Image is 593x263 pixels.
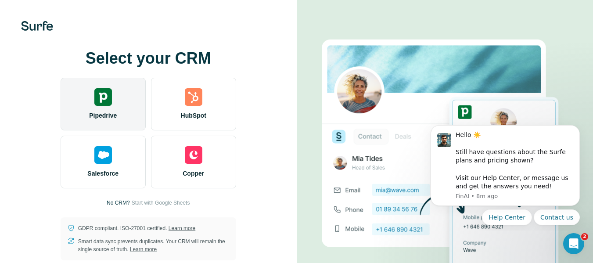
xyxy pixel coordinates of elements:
[581,233,588,240] span: 2
[78,224,195,232] p: GDPR compliant. ISO-27001 certified.
[89,111,117,120] span: Pipedrive
[21,21,53,31] img: Surfe's logo
[183,169,204,178] span: Copper
[181,111,206,120] span: HubSpot
[563,233,584,254] iframe: Intercom live chat
[94,146,112,164] img: salesforce's logo
[185,146,202,164] img: copper's logo
[61,50,236,67] h1: Select your CRM
[417,117,593,231] iframe: Intercom notifications message
[185,88,202,106] img: hubspot's logo
[169,225,195,231] a: Learn more
[107,199,130,207] p: No CRM?
[130,246,157,252] a: Learn more
[78,238,229,253] p: Smart data sync prevents duplicates. Your CRM will remain the single source of truth.
[87,169,119,178] span: Salesforce
[132,199,190,207] button: Start with Google Sheets
[94,88,112,106] img: pipedrive's logo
